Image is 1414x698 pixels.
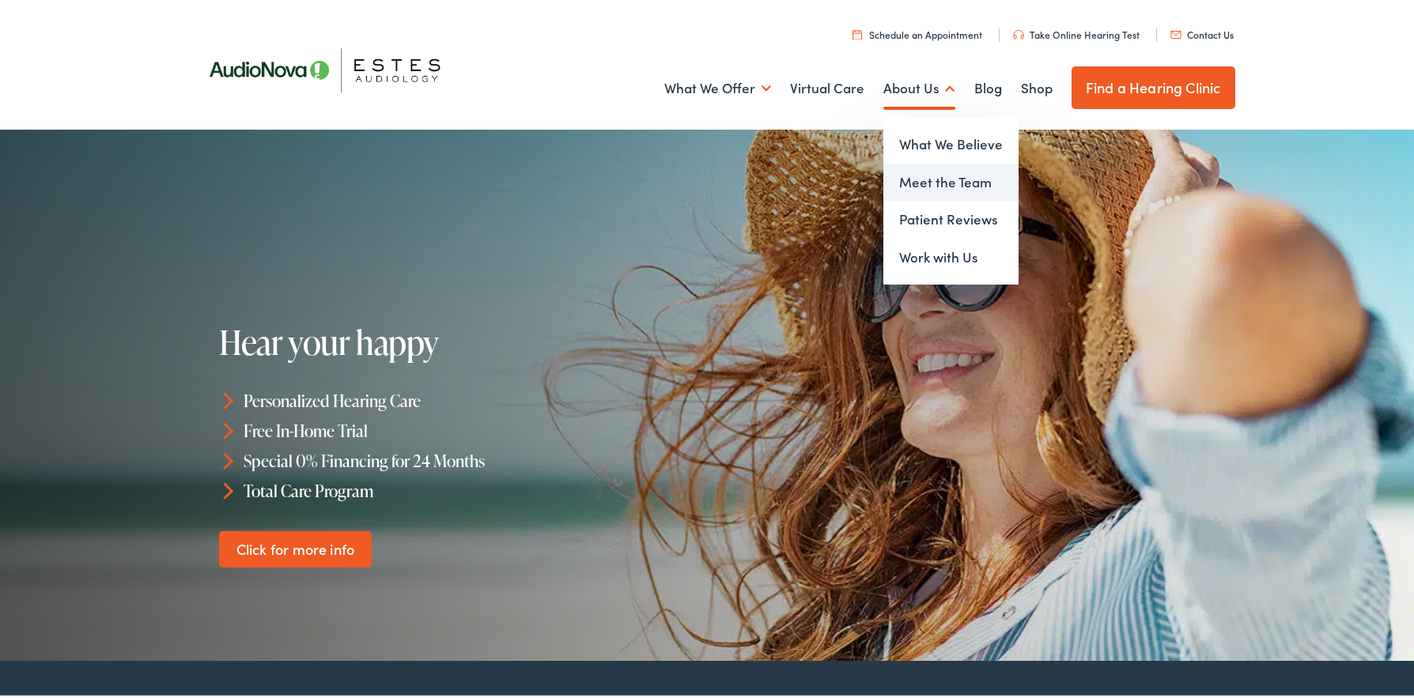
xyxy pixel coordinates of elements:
[219,443,714,473] li: Special 0% Financing for 24 Months
[219,321,700,357] h1: Hear your happy
[883,198,1019,236] a: Patient Reviews
[1013,25,1140,38] a: Take Online Hearing Test
[853,26,862,36] img: utility icon
[1013,27,1024,36] img: utility icon
[883,160,1019,198] a: Meet the Team
[1170,25,1234,38] a: Contact Us
[883,56,955,115] a: About Us
[1021,56,1053,115] a: Shop
[219,413,714,443] li: Free In-Home Trial
[883,123,1019,160] a: What We Believe
[219,383,714,413] li: Personalized Hearing Care
[883,236,1019,274] a: Work with Us
[1170,28,1181,36] img: utility icon
[219,472,714,502] li: Total Care Program
[853,25,983,38] a: Schedule an Appointment
[1072,63,1235,106] a: Find a Hearing Clinic
[790,56,864,115] a: Virtual Care
[664,56,771,115] a: What We Offer
[219,527,372,564] a: Click for more info
[974,56,1002,115] a: Blog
